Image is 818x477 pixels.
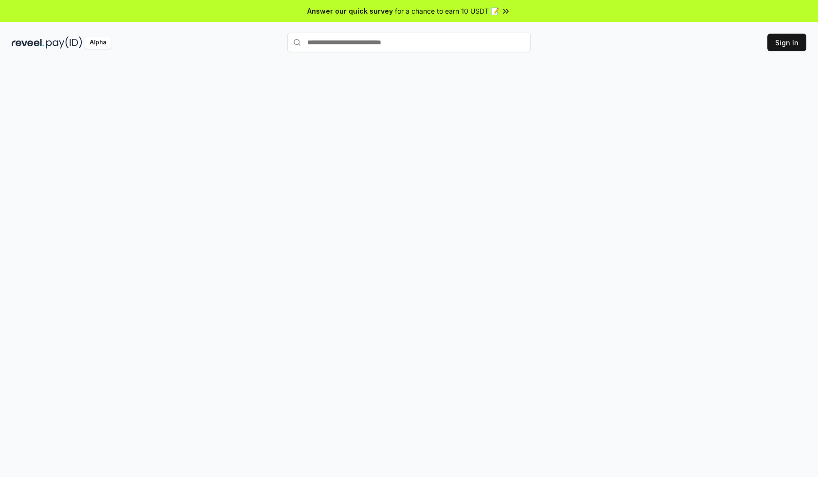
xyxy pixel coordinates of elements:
[767,34,806,51] button: Sign In
[84,37,112,49] div: Alpha
[46,37,82,49] img: pay_id
[395,6,499,16] span: for a chance to earn 10 USDT 📝
[307,6,393,16] span: Answer our quick survey
[12,37,44,49] img: reveel_dark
